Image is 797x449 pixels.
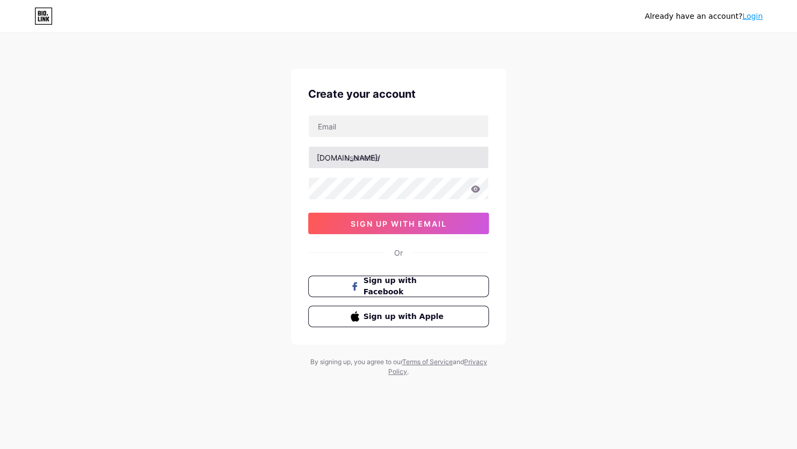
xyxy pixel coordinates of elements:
input: Email [309,115,488,137]
button: Sign up with Apple [308,306,489,327]
div: [DOMAIN_NAME]/ [317,152,380,163]
button: sign up with email [308,213,489,234]
div: By signing up, you agree to our and . [307,357,490,376]
span: Sign up with Apple [364,311,447,322]
input: username [309,147,488,168]
span: Sign up with Facebook [364,275,447,298]
a: Login [742,12,763,20]
div: Already have an account? [645,11,763,22]
a: Terms of Service [402,358,453,366]
span: sign up with email [351,219,447,228]
div: Create your account [308,86,489,102]
button: Sign up with Facebook [308,276,489,297]
div: Or [394,247,403,258]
